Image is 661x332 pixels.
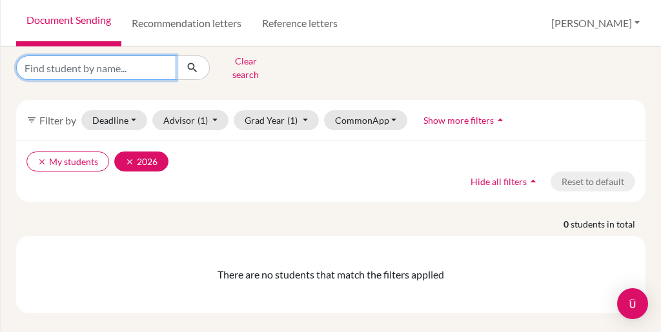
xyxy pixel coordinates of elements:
span: Hide all filters [471,176,527,187]
button: clear2026 [114,151,168,171]
div: There are no students that match the filters applied [21,267,640,282]
i: filter_list [26,115,37,125]
span: Filter by [39,114,76,126]
button: [PERSON_NAME] [545,11,646,35]
button: clearMy students [26,151,109,171]
input: Find student by name... [16,55,176,80]
button: Deadline [81,110,147,130]
i: arrow_drop_up [527,175,540,188]
i: clear [37,157,46,166]
button: Reset to default [551,171,635,191]
strong: 0 [564,217,571,231]
button: CommonApp [324,110,408,130]
button: Clear search [210,51,281,84]
button: Show more filtersarrow_drop_up [412,110,518,130]
button: Hide all filtersarrow_drop_up [460,171,551,191]
span: (1) [198,115,208,126]
button: Advisor(1) [152,110,229,130]
div: Open Intercom Messenger [617,288,648,319]
i: clear [125,157,134,166]
span: Show more filters [423,115,494,126]
i: arrow_drop_up [494,113,507,126]
button: Grad Year(1) [234,110,319,130]
span: students in total [571,217,646,231]
span: (1) [287,115,298,126]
